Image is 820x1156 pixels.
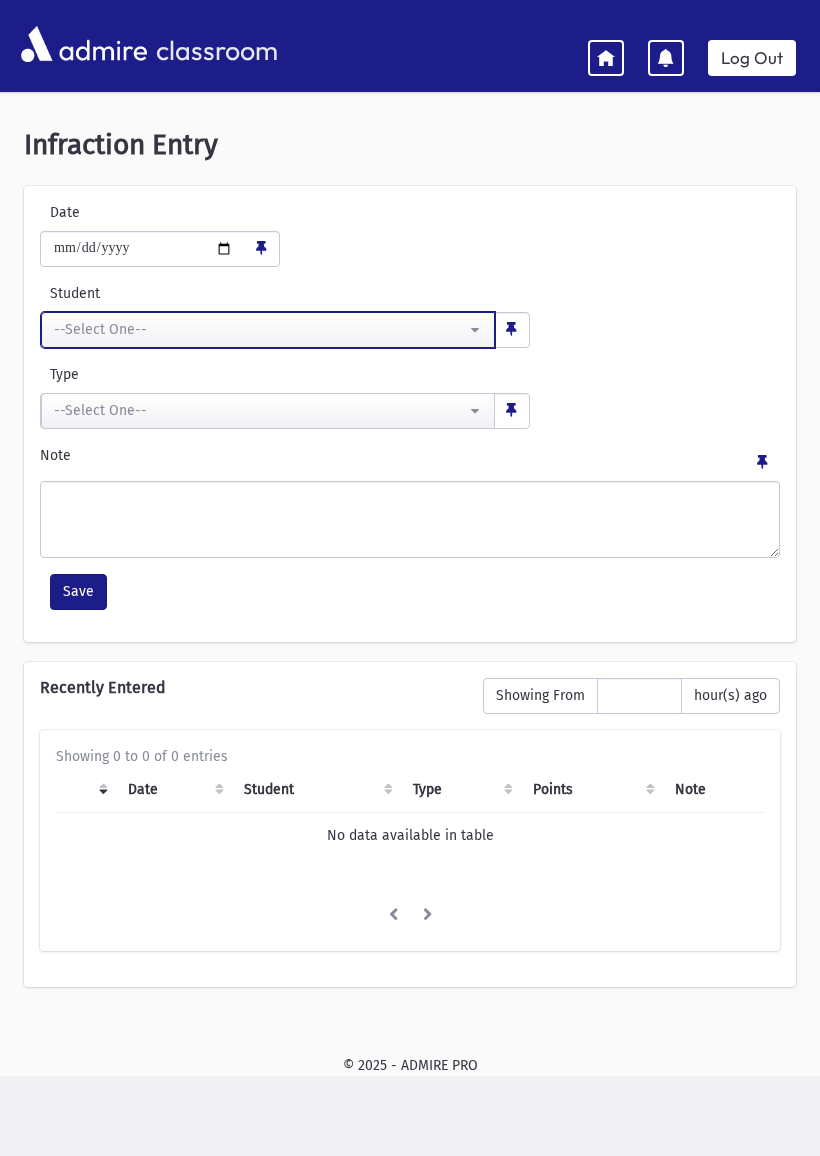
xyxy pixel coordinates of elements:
label: Note [40,445,71,473]
th: Points: activate to sort column ascending [521,767,663,813]
div: Showing 0 to 0 of 0 entries [56,746,764,767]
span: Showing From [483,678,598,714]
label: Student [40,283,367,304]
th: Date: activate to sort column ascending [116,767,231,813]
th: Type: activate to sort column ascending [401,767,520,813]
div: --Select One-- [54,400,466,421]
img: AdmirePro [16,21,152,67]
a: Log Out [708,40,796,76]
label: Date [40,202,120,223]
th: Note [663,767,764,813]
th: Student: activate to sort column ascending [232,767,402,813]
label: Type [40,364,285,385]
span: classroom [152,18,278,71]
td: No data available in table [56,812,764,858]
button: --Select One-- [41,393,495,429]
span: hour(s) ago [681,678,780,714]
div: --Select One-- [54,319,466,340]
button: Save [50,574,107,610]
h6: Recently Entered [40,678,463,697]
button: --Select One-- [41,312,495,348]
div: © 2025 - ADMIRE PRO [16,1055,804,1076]
span: Infraction Entry [24,128,218,161]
